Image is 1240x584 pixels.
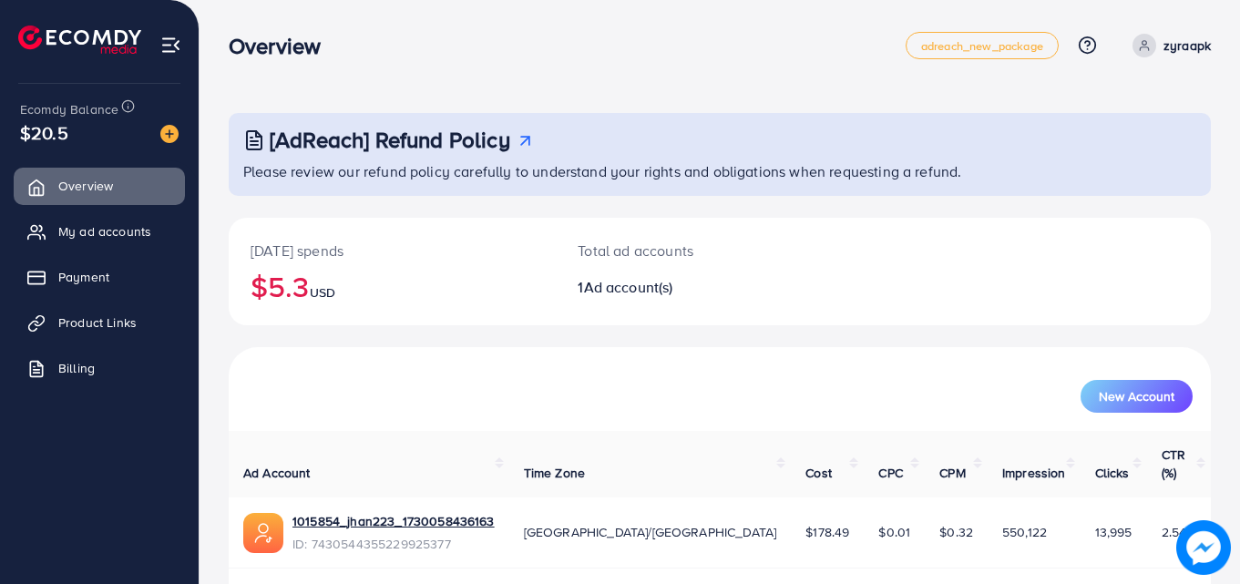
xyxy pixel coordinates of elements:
span: 550,122 [1002,523,1047,541]
p: zyraapk [1163,35,1211,56]
span: CTR (%) [1162,446,1185,482]
span: CPC [878,464,902,482]
a: zyraapk [1125,34,1211,57]
span: $0.01 [878,523,910,541]
span: Product Links [58,313,137,332]
p: [DATE] spends [251,240,534,261]
a: Product Links [14,304,185,341]
a: adreach_new_package [906,32,1059,59]
span: Time Zone [524,464,585,482]
span: adreach_new_package [921,40,1043,52]
span: Billing [58,359,95,377]
img: logo [18,26,141,54]
p: Total ad accounts [578,240,780,261]
a: Billing [14,350,185,386]
a: My ad accounts [14,213,185,250]
a: 1015854_jhan223_1730058436163 [292,512,495,530]
span: Clicks [1095,464,1130,482]
span: 13,995 [1095,523,1132,541]
span: My ad accounts [58,222,151,241]
span: Overview [58,177,113,195]
span: USD [310,283,335,302]
span: Impression [1002,464,1066,482]
span: Ecomdy Balance [20,100,118,118]
span: Ad Account [243,464,311,482]
span: Cost [805,464,832,482]
span: $20.5 [20,119,68,146]
h3: [AdReach] Refund Policy [270,127,510,153]
span: Payment [58,268,109,286]
button: New Account [1081,380,1193,413]
img: image [160,125,179,143]
h2: $5.3 [251,269,534,303]
span: [GEOGRAPHIC_DATA]/[GEOGRAPHIC_DATA] [524,523,777,541]
span: $0.32 [939,523,973,541]
a: Overview [14,168,185,204]
h2: 1 [578,279,780,296]
span: ID: 7430544355229925377 [292,535,495,553]
span: $178.49 [805,523,849,541]
img: menu [160,35,181,56]
span: CPM [939,464,965,482]
img: ic-ads-acc.e4c84228.svg [243,513,283,553]
span: Ad account(s) [584,277,673,297]
a: Payment [14,259,185,295]
span: 2.54 [1162,523,1187,541]
p: Please review our refund policy carefully to understand your rights and obligations when requesti... [243,160,1200,182]
img: image [1176,520,1231,575]
h3: Overview [229,33,335,59]
span: New Account [1099,390,1174,403]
